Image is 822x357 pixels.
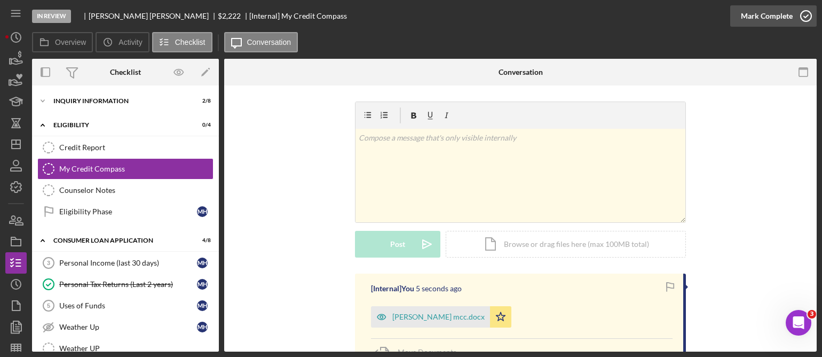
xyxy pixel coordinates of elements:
div: Inquiry Information [53,98,184,104]
tspan: 5 [47,302,50,309]
a: 5Uses of Fundsmh [37,295,214,316]
a: Weather Upmh [37,316,214,338]
div: Mark Complete [741,5,793,27]
div: [Internal] My Credit Compass [249,12,347,20]
div: Weather Up [59,323,197,331]
div: 2 / 8 [192,98,211,104]
div: Eligibility Phase [59,207,197,216]
div: m h [197,279,208,290]
div: m h [197,258,208,268]
a: My Credit Compass [37,158,214,180]
button: Overview [32,32,93,52]
div: Credit Report [59,143,213,152]
tspan: 3 [47,260,50,266]
div: 0 / 4 [192,122,211,128]
a: Personal Tax Returns (Last 2 years)mh [37,274,214,295]
button: Mark Complete [730,5,817,27]
iframe: Intercom live chat [786,310,811,336]
label: Conversation [247,38,291,46]
div: m h [197,300,208,311]
a: Credit Report [37,137,214,158]
span: Move Documents [398,347,456,356]
button: Conversation [224,32,298,52]
div: 4 / 8 [192,237,211,244]
div: Uses of Funds [59,301,197,310]
div: [Internal] You [371,284,414,293]
div: My Credit Compass [59,165,213,173]
label: Checklist [175,38,205,46]
div: m h [197,206,208,217]
span: 3 [808,310,816,319]
a: 3Personal Income (last 30 days)mh [37,252,214,274]
a: Eligibility Phasemh [37,201,214,222]
button: Checklist [152,32,212,52]
label: Overview [55,38,86,46]
div: Post [390,231,405,258]
button: Activity [96,32,149,52]
div: Consumer Loan Application [53,237,184,244]
div: Weather UP [59,344,213,353]
div: Conversation [499,68,543,76]
div: Eligibility [53,122,184,128]
time: 2025-10-07 14:26 [416,284,462,293]
label: Activity [118,38,142,46]
button: Post [355,231,440,258]
span: $2,222 [218,11,241,20]
div: Counselor Notes [59,186,213,195]
div: In Review [32,10,71,23]
div: [PERSON_NAME] [PERSON_NAME] [89,12,218,20]
div: [PERSON_NAME] mcc.docx [392,313,485,321]
div: Checklist [110,68,141,76]
a: Counselor Notes [37,180,214,201]
div: Personal Income (last 30 days) [59,259,197,267]
button: [PERSON_NAME] mcc.docx [371,306,511,328]
div: Personal Tax Returns (Last 2 years) [59,280,197,289]
div: m h [197,322,208,332]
